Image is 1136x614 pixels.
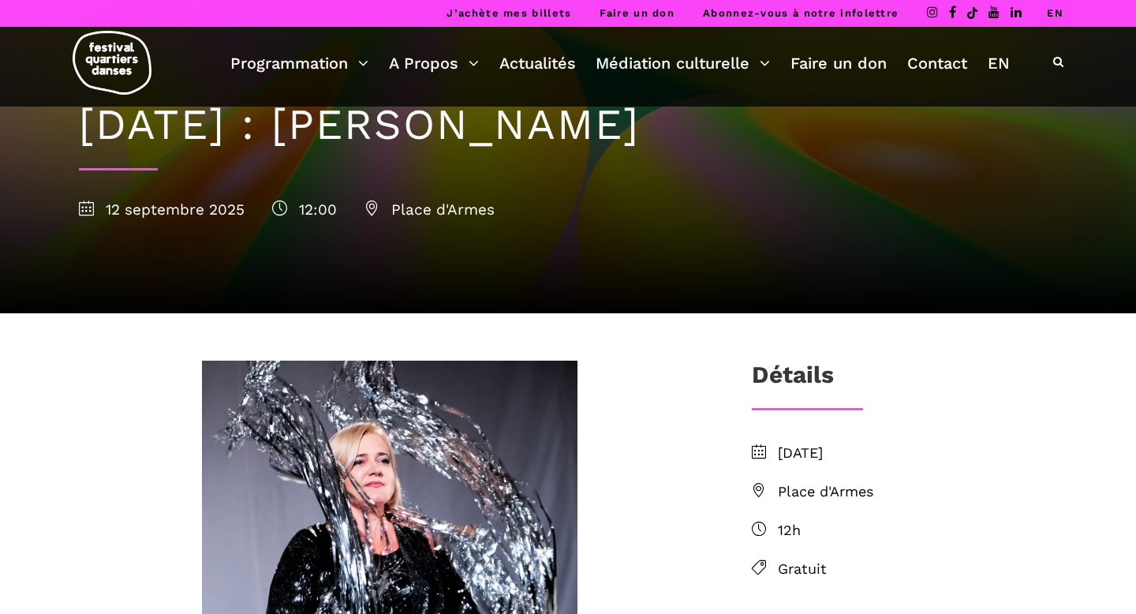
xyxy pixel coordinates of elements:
[79,200,245,219] span: 12 septembre 2025
[499,50,576,77] a: Actualités
[447,7,571,19] a: J’achète mes billets
[778,481,1057,504] span: Place d'Armes
[600,7,674,19] a: Faire un don
[778,442,1057,465] span: [DATE]
[389,50,479,77] a: A Propos
[907,50,967,77] a: Contact
[752,361,834,400] h3: Détails
[73,31,151,95] img: logo-fqd-med
[790,50,887,77] a: Faire un don
[364,200,495,219] span: Place d'Armes
[272,200,337,219] span: 12:00
[1047,7,1063,19] a: EN
[778,519,1057,542] span: 12h
[778,558,1057,581] span: Gratuit
[230,50,368,77] a: Programmation
[988,50,1010,77] a: EN
[79,99,1057,151] h1: [DATE] : [PERSON_NAME]
[596,50,770,77] a: Médiation culturelle
[703,7,899,19] a: Abonnez-vous à notre infolettre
